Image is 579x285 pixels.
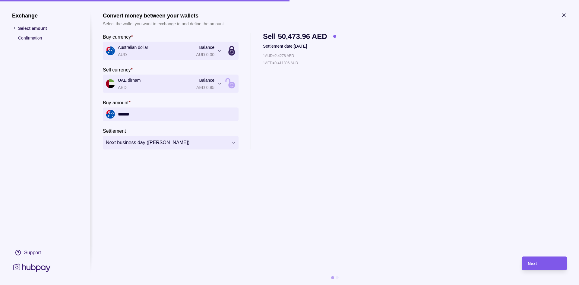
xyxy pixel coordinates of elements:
[103,20,224,27] p: Select the wallet you want to exchange to and define the amount
[24,249,41,256] div: Support
[106,110,115,119] img: au
[103,66,133,73] label: Sell currency
[18,34,78,41] p: Confirmation
[103,99,131,106] label: Buy amount
[103,67,131,72] p: Sell currency
[12,12,78,19] h1: Exchange
[263,59,298,66] p: 1 AED = 0.411896 AUD
[528,261,537,266] span: Next
[12,246,78,259] a: Support
[18,25,78,31] p: Select amount
[103,33,133,40] label: Buy currency
[103,127,126,134] label: Settlement
[263,33,327,40] span: Sell 50,473.96 AED
[263,52,294,59] p: 1 AUD = 2.4278 AED
[118,107,236,121] input: amount
[263,43,336,49] p: Settlement date: [DATE]
[103,34,131,39] p: Buy currency
[522,256,567,270] button: Next
[103,100,128,105] p: Buy amount
[103,128,126,133] p: Settlement
[103,12,224,19] h1: Convert money between your wallets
